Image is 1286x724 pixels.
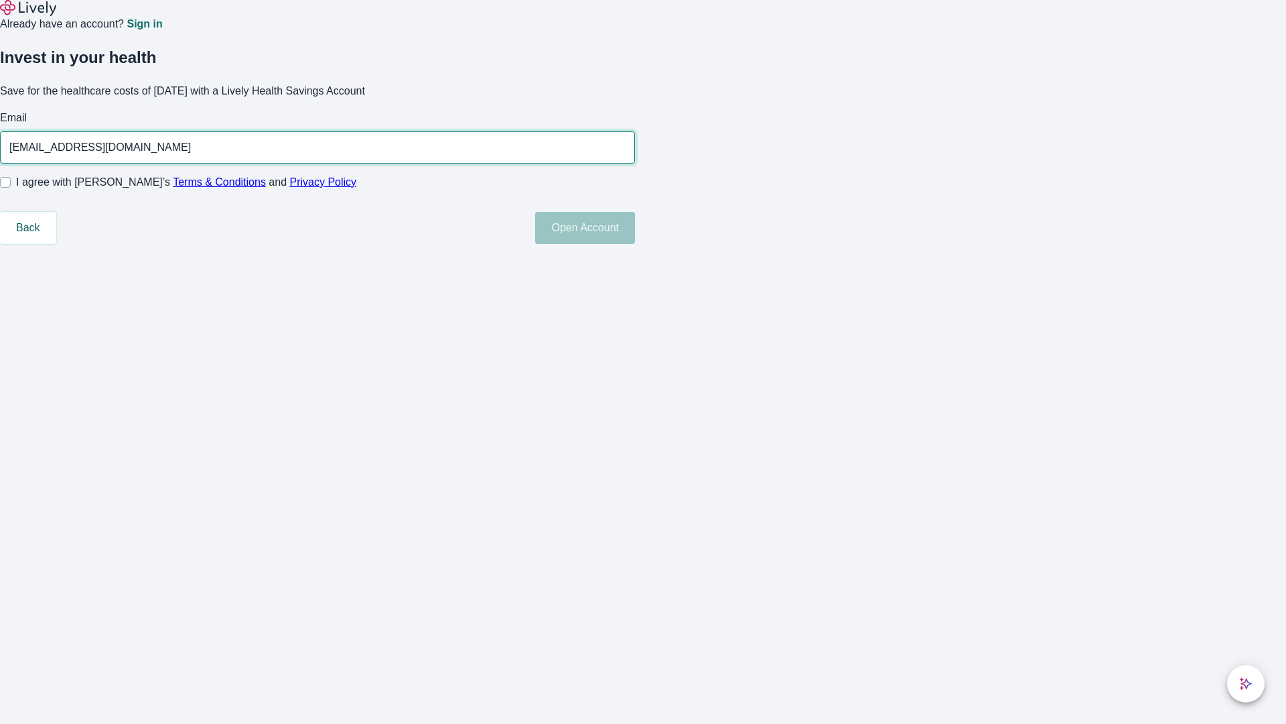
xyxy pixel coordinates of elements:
[1227,665,1265,703] button: chat
[16,174,356,190] span: I agree with [PERSON_NAME]’s and
[290,176,357,188] a: Privacy Policy
[173,176,266,188] a: Terms & Conditions
[127,19,162,29] a: Sign in
[1239,677,1253,690] svg: Lively AI Assistant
